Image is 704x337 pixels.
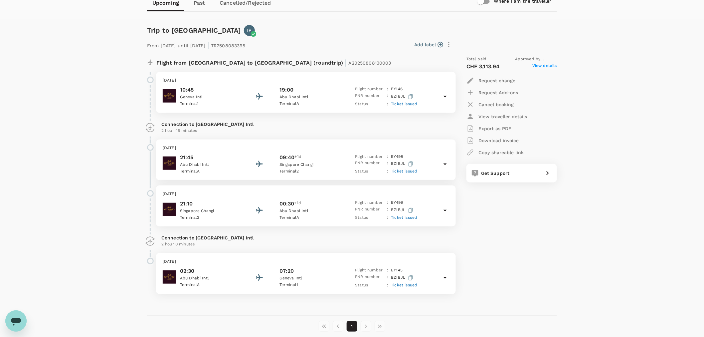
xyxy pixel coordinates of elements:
[279,94,339,101] p: Abu Dhabi Intl
[180,200,240,208] p: 21:10
[355,160,384,168] p: PNR number
[387,274,388,282] p: :
[279,267,294,275] p: 07:20
[391,215,418,220] span: Ticket issued
[279,162,339,168] p: Singapore Changi
[532,63,557,71] span: View details
[163,258,449,265] p: [DATE]
[387,168,388,175] p: :
[207,41,209,50] span: |
[391,206,415,214] p: BZIBJL
[294,200,301,208] span: +1d
[391,274,415,282] p: BZIBJL
[466,147,524,159] button: Copy shareable link
[478,89,518,96] p: Request Add-ons
[163,89,176,103] img: Etihad Airways
[180,267,240,275] p: 02:30
[163,157,176,170] img: Etihad Airways
[355,86,384,93] p: Flight number
[387,154,388,160] p: :
[391,169,418,173] span: Ticket issued
[387,101,388,108] p: :
[391,199,403,206] p: EY 499
[387,199,388,206] p: :
[466,135,519,147] button: Download invoice
[466,123,511,135] button: Export as PDF
[515,56,557,63] span: Approved by
[180,162,240,168] p: Abu Dhabi Intl
[387,214,388,221] p: :
[161,128,450,134] p: 2 hour 45 minutes
[478,137,519,144] p: Download invoice
[355,206,384,214] p: PNR number
[180,154,240,162] p: 21:45
[247,27,252,34] p: IP
[481,170,510,176] span: Get Support
[349,60,391,66] span: A20250808130003
[279,200,294,208] p: 00:30
[355,168,384,175] p: Status
[345,58,347,67] span: |
[163,77,449,84] p: [DATE]
[387,267,388,274] p: :
[387,206,388,214] p: :
[478,149,524,156] p: Copy shareable link
[180,101,240,107] p: Terminal 1
[355,199,384,206] p: Flight number
[391,93,415,101] p: BZIBJL
[317,321,387,332] nav: pagination navigation
[355,214,384,221] p: Status
[414,41,443,48] button: Add label
[147,39,246,51] p: From [DATE] until [DATE] TR2508083395
[391,267,403,274] p: EY 145
[466,111,527,123] button: View traveller details
[161,121,450,128] p: Connection to [GEOGRAPHIC_DATA] Intl
[466,63,500,71] p: CHF 3,113.94
[163,191,449,197] p: [DATE]
[163,270,176,284] img: Etihad Airways
[478,77,515,84] p: Request change
[279,282,339,288] p: Terminal 1
[478,101,514,108] p: Cancel booking
[347,321,357,332] button: page 1
[387,93,388,101] p: :
[478,113,527,120] p: View traveller details
[279,101,339,107] p: Terminal A
[180,282,240,288] p: Terminal A
[387,282,388,289] p: :
[161,241,450,248] p: 2 hour 0 minutes
[163,145,449,152] p: [DATE]
[180,214,240,221] p: Terminal 2
[156,56,391,68] p: Flight from [GEOGRAPHIC_DATA] to [GEOGRAPHIC_DATA] (roundtrip)
[279,208,339,214] p: Abu Dhabi Intl
[279,168,339,175] p: Terminal 2
[163,203,176,216] img: Etihad Airways
[478,125,511,132] p: Export as PDF
[391,160,415,168] p: BZIBJL
[295,154,301,162] span: +1d
[466,87,518,99] button: Request Add-ons
[180,168,240,175] p: Terminal A
[466,75,515,87] button: Request change
[391,86,403,93] p: EY 146
[355,282,384,289] p: Status
[355,93,384,101] p: PNR number
[355,101,384,108] p: Status
[466,56,487,63] span: Total paid
[391,154,403,160] p: EY 498
[466,99,514,111] button: Cancel booking
[391,283,418,287] span: Ticket issued
[391,102,418,106] span: Ticket issued
[355,274,384,282] p: PNR number
[180,86,240,94] p: 10:45
[355,154,384,160] p: Flight number
[355,267,384,274] p: Flight number
[279,214,339,221] p: Terminal A
[279,275,339,282] p: Geneva Intl
[180,94,240,101] p: Geneva Intl
[387,160,388,168] p: :
[161,234,450,241] p: Connection to [GEOGRAPHIC_DATA] Intl
[279,154,295,162] p: 09:40
[180,275,240,282] p: Abu Dhabi Intl
[279,86,294,94] p: 19:00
